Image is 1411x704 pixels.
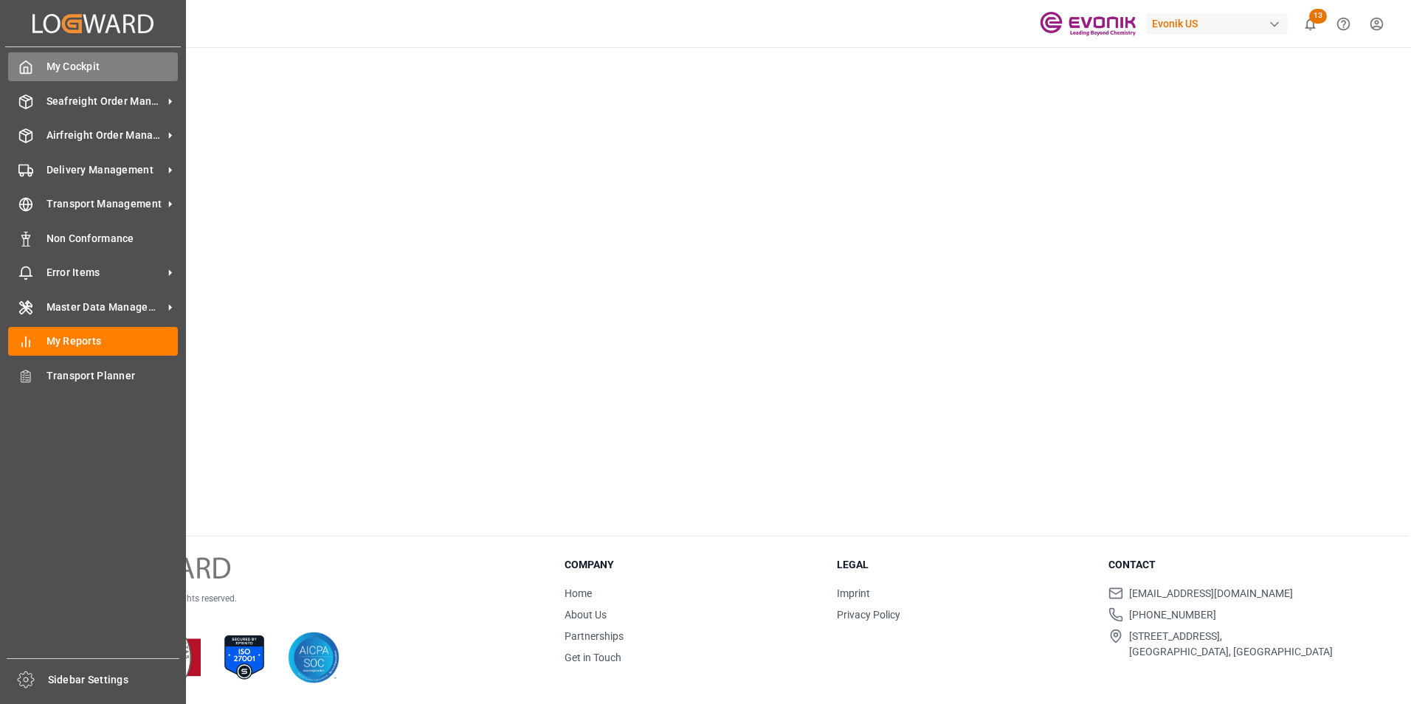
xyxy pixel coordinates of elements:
[46,196,163,212] span: Transport Management
[46,59,179,75] span: My Cockpit
[1108,557,1362,573] h3: Contact
[1309,9,1327,24] span: 13
[565,652,621,663] a: Get in Touch
[1294,7,1327,41] button: show 13 new notifications
[565,630,624,642] a: Partnerships
[8,327,178,356] a: My Reports
[1129,586,1293,601] span: [EMAIL_ADDRESS][DOMAIN_NAME]
[8,224,178,252] a: Non Conformance
[8,52,178,81] a: My Cockpit
[837,587,870,599] a: Imprint
[46,231,179,246] span: Non Conformance
[837,609,900,621] a: Privacy Policy
[46,265,163,280] span: Error Items
[218,632,270,683] img: ISO 27001 Certification
[46,162,163,178] span: Delivery Management
[46,334,179,349] span: My Reports
[837,557,1091,573] h3: Legal
[565,609,607,621] a: About Us
[46,300,163,315] span: Master Data Management
[1146,13,1288,35] div: Evonik US
[46,128,163,143] span: Airfreight Order Management
[1129,607,1216,623] span: [PHONE_NUMBER]
[46,94,163,109] span: Seafreight Order Management
[48,672,180,688] span: Sidebar Settings
[565,557,818,573] h3: Company
[97,605,528,618] p: Version 1.1.127
[1040,11,1136,37] img: Evonik-brand-mark-Deep-Purple-RGB.jpeg_1700498283.jpeg
[46,368,179,384] span: Transport Planner
[1129,629,1333,660] span: [STREET_ADDRESS], [GEOGRAPHIC_DATA], [GEOGRAPHIC_DATA]
[1146,10,1294,38] button: Evonik US
[97,592,528,605] p: © 2025 Logward. All rights reserved.
[8,361,178,390] a: Transport Planner
[565,587,592,599] a: Home
[288,632,339,683] img: AICPA SOC
[1327,7,1360,41] button: Help Center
